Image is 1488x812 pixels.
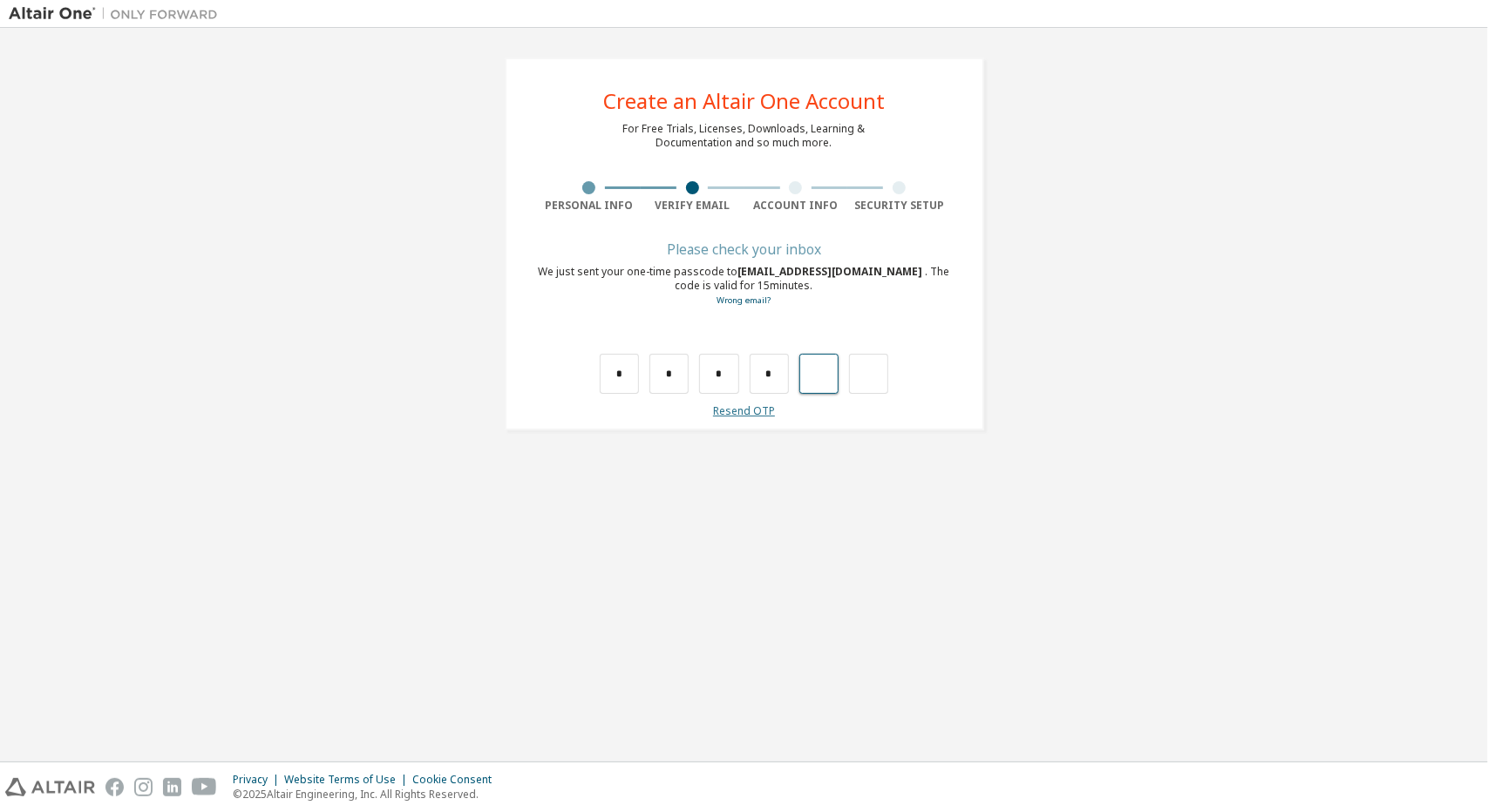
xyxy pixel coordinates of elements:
[538,199,642,213] div: Personal Info
[713,403,775,418] a: Resend OTP
[5,778,95,796] img: altair_logo.svg
[847,199,951,213] div: Security Setup
[717,294,771,306] a: Go back to the registration form
[284,773,412,787] div: Website Terms of Use
[738,264,926,279] span: [EMAIL_ADDRESS][DOMAIN_NAME]
[603,91,885,112] div: Create an Altair One Account
[538,244,951,254] div: Please check your inbox
[163,778,181,796] img: linkedin.svg
[744,199,848,213] div: Account Info
[105,778,124,796] img: facebook.svg
[412,773,502,787] div: Cookie Consent
[538,265,951,308] div: We just sent your one-time passcode to . The code is valid for 15 minutes.
[623,122,866,150] div: For Free Trials, Licenses, Downloads, Learning & Documentation and so much more.
[233,787,502,802] p: © 2025 Altair Engineering, Inc. All Rights Reserved.
[9,5,227,23] img: Altair One
[134,778,153,796] img: instagram.svg
[192,778,217,796] img: youtube.svg
[641,199,744,213] div: Verify Email
[233,773,284,787] div: Privacy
